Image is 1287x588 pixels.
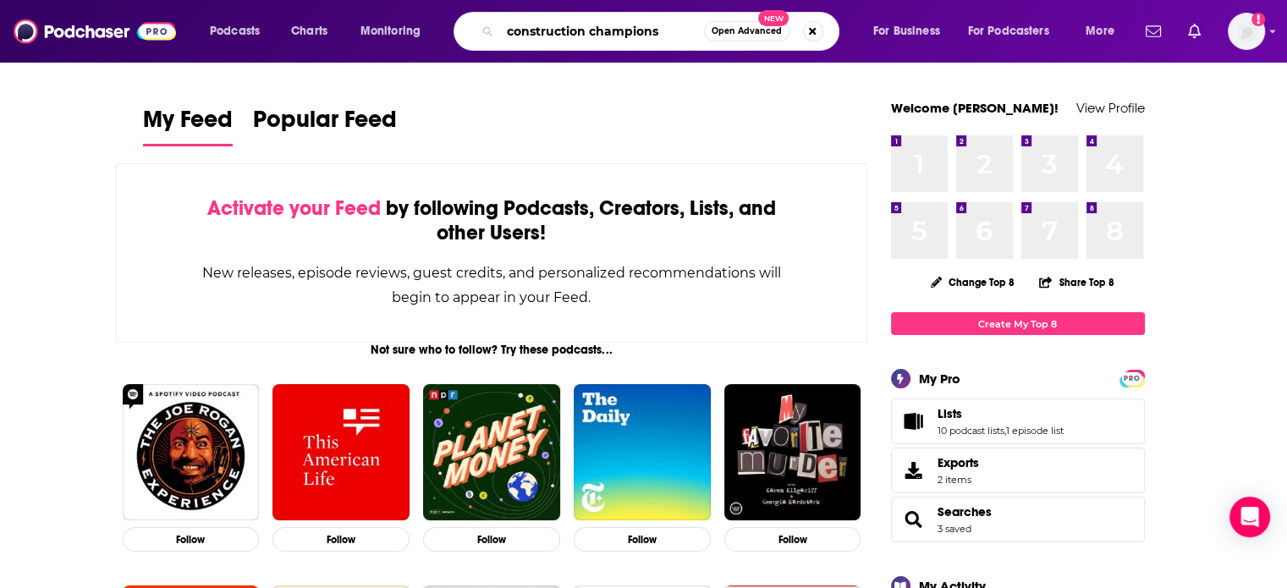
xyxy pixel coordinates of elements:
a: 3 saved [938,523,971,535]
span: New [758,10,789,26]
img: Podchaser - Follow, Share and Rate Podcasts [14,15,176,47]
button: Show profile menu [1228,13,1265,50]
span: More [1086,19,1114,43]
img: My Favorite Murder with Karen Kilgariff and Georgia Hardstark [724,384,861,521]
img: User Profile [1228,13,1265,50]
a: View Profile [1076,100,1145,116]
span: My Feed [143,105,233,144]
span: Searches [891,497,1145,542]
img: Planet Money [423,384,560,521]
a: My Feed [143,105,233,146]
span: Lists [891,398,1145,444]
a: PRO [1122,371,1142,384]
a: Charts [280,18,338,45]
button: open menu [957,18,1074,45]
button: Follow [423,527,560,552]
img: The Joe Rogan Experience [123,384,260,521]
span: Exports [897,459,931,482]
button: open menu [861,18,961,45]
input: Search podcasts, credits, & more... [500,18,704,45]
span: , [1004,425,1006,437]
button: Follow [724,527,861,552]
button: open menu [1074,18,1136,45]
button: Open AdvancedNew [704,21,789,41]
a: Searches [897,508,931,531]
a: Create My Top 8 [891,312,1145,335]
a: Popular Feed [253,105,397,146]
button: Follow [272,527,410,552]
span: Podcasts [210,19,260,43]
span: For Business [873,19,940,43]
div: My Pro [919,371,960,387]
span: Activate your Feed [207,195,381,221]
span: Charts [291,19,327,43]
a: 1 episode list [1006,425,1064,437]
div: Search podcasts, credits, & more... [470,12,855,51]
div: by following Podcasts, Creators, Lists, and other Users! [201,196,783,245]
img: This American Life [272,384,410,521]
a: Exports [891,448,1145,493]
span: PRO [1122,372,1142,385]
span: Monitoring [360,19,421,43]
button: open menu [349,18,443,45]
a: Show notifications dropdown [1139,17,1168,46]
a: Searches [938,504,992,519]
div: Open Intercom Messenger [1229,497,1270,537]
span: Lists [938,406,962,421]
button: Share Top 8 [1038,266,1114,299]
a: Lists [897,409,931,433]
span: Open Advanced [712,27,782,36]
button: Change Top 8 [921,272,1026,293]
div: Not sure who to follow? Try these podcasts... [116,343,868,357]
img: The Daily [574,384,711,521]
span: 2 items [938,474,979,486]
a: 10 podcast lists [938,425,1004,437]
span: Exports [938,455,979,470]
span: Logged in as Bcprpro33 [1228,13,1265,50]
button: Follow [123,527,260,552]
div: New releases, episode reviews, guest credits, and personalized recommendations will begin to appe... [201,261,783,310]
span: For Podcasters [968,19,1049,43]
button: open menu [198,18,282,45]
a: Welcome [PERSON_NAME]! [891,100,1059,116]
a: Lists [938,406,1064,421]
svg: Add a profile image [1251,13,1265,26]
span: Popular Feed [253,105,397,144]
a: Show notifications dropdown [1181,17,1207,46]
button: Follow [574,527,711,552]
